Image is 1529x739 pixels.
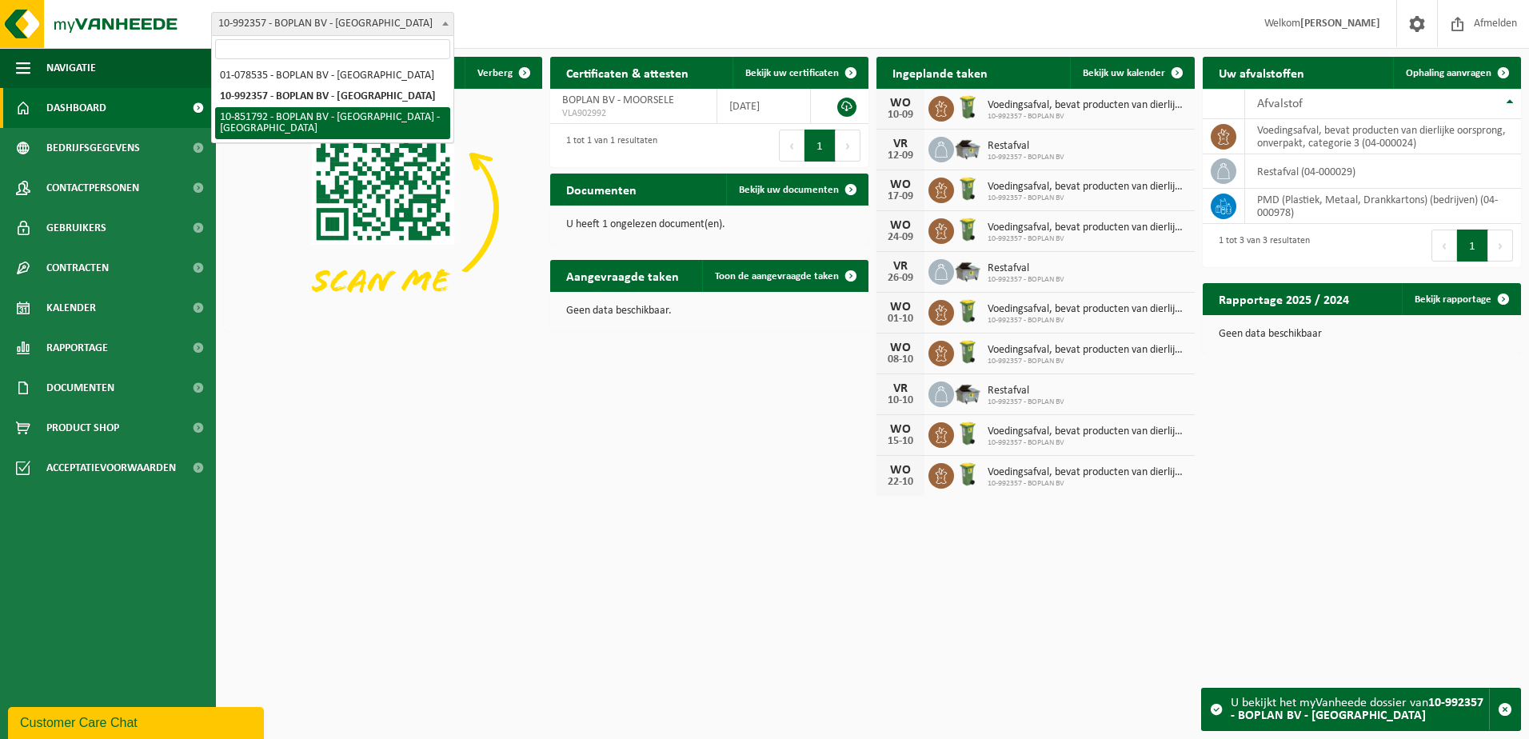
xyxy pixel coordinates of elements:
[1245,154,1521,189] td: restafval (04-000029)
[804,130,836,162] button: 1
[988,438,1187,448] span: 10-992357 - BOPLAN BV
[224,89,542,328] img: Download de VHEPlus App
[550,260,695,291] h2: Aangevraagde taken
[558,128,657,163] div: 1 tot 1 van 1 resultaten
[1211,228,1310,263] div: 1 tot 3 van 3 resultaten
[1231,689,1489,730] div: U bekijkt het myVanheede dossier van
[46,208,106,248] span: Gebruikers
[884,138,916,150] div: VR
[988,194,1187,203] span: 10-992357 - BOPLAN BV
[46,368,114,408] span: Documenten
[1488,230,1513,262] button: Next
[550,174,653,205] h2: Documenten
[562,107,705,120] span: VLA902992
[954,420,981,447] img: WB-0140-HPE-GN-50
[1431,230,1457,262] button: Previous
[1406,68,1491,78] span: Ophaling aanvragen
[46,288,96,328] span: Kalender
[876,57,1004,88] h2: Ingeplande taken
[988,397,1064,407] span: 10-992357 - BOPLAN BV
[836,130,860,162] button: Next
[465,57,541,89] button: Verberg
[212,13,453,35] span: 10-992357 - BOPLAN BV - MOORSELE
[46,128,140,168] span: Bedrijfsgegevens
[1300,18,1380,30] strong: [PERSON_NAME]
[739,185,839,195] span: Bekijk uw documenten
[988,466,1187,479] span: Voedingsafval, bevat producten van dierlijke oorsprong, onverpakt, categorie 3
[884,354,916,366] div: 08-10
[954,175,981,202] img: WB-0140-HPE-GN-50
[988,357,1187,366] span: 10-992357 - BOPLAN BV
[988,262,1064,275] span: Restafval
[988,222,1187,234] span: Voedingsafval, bevat producten van dierlijke oorsprong, onverpakt, categorie 3
[988,99,1187,112] span: Voedingsafval, bevat producten van dierlijke oorsprong, onverpakt, categorie 3
[884,191,916,202] div: 17-09
[1245,189,1521,224] td: PMD (Plastiek, Metaal, Drankkartons) (bedrijven) (04-000978)
[884,301,916,314] div: WO
[954,216,981,243] img: WB-0140-HPE-GN-50
[1257,98,1303,110] span: Afvalstof
[988,303,1187,316] span: Voedingsafval, bevat producten van dierlijke oorsprong, onverpakt, categorie 3
[717,89,811,124] td: [DATE]
[46,48,96,88] span: Navigatie
[954,94,981,121] img: WB-0140-HPE-GN-50
[988,385,1064,397] span: Restafval
[884,178,916,191] div: WO
[884,219,916,232] div: WO
[954,379,981,406] img: WB-5000-GAL-GY-01
[884,395,916,406] div: 10-10
[884,232,916,243] div: 24-09
[988,479,1187,489] span: 10-992357 - BOPLAN BV
[884,382,916,395] div: VR
[988,425,1187,438] span: Voedingsafval, bevat producten van dierlijke oorsprong, onverpakt, categorie 3
[46,448,176,488] span: Acceptatievoorwaarden
[954,134,981,162] img: WB-5000-GAL-GY-01
[884,436,916,447] div: 15-10
[954,338,981,366] img: WB-0140-HPE-GN-50
[46,88,106,128] span: Dashboard
[726,174,867,206] a: Bekijk uw documenten
[215,107,450,139] li: 10-851792 - BOPLAN BV - [GEOGRAPHIC_DATA] - [GEOGRAPHIC_DATA]
[1203,57,1320,88] h2: Uw afvalstoffen
[779,130,804,162] button: Previous
[477,68,513,78] span: Verberg
[745,68,839,78] span: Bekijk uw certificaten
[988,275,1064,285] span: 10-992357 - BOPLAN BV
[988,316,1187,326] span: 10-992357 - BOPLAN BV
[884,97,916,110] div: WO
[988,234,1187,244] span: 10-992357 - BOPLAN BV
[1219,329,1505,340] p: Geen data beschikbaar
[46,248,109,288] span: Contracten
[715,271,839,282] span: Toon de aangevraagde taken
[8,704,267,739] iframe: chat widget
[215,86,450,107] li: 10-992357 - BOPLAN BV - [GEOGRAPHIC_DATA]
[884,464,916,477] div: WO
[1231,697,1483,722] strong: 10-992357 - BOPLAN BV - [GEOGRAPHIC_DATA]
[884,423,916,436] div: WO
[884,342,916,354] div: WO
[988,153,1064,162] span: 10-992357 - BOPLAN BV
[884,260,916,273] div: VR
[988,344,1187,357] span: Voedingsafval, bevat producten van dierlijke oorsprong, onverpakt, categorie 3
[550,57,705,88] h2: Certificaten & attesten
[566,219,852,230] p: U heeft 1 ongelezen document(en).
[46,408,119,448] span: Product Shop
[884,273,916,284] div: 26-09
[211,12,454,36] span: 10-992357 - BOPLAN BV - MOORSELE
[1070,57,1193,89] a: Bekijk uw kalender
[884,314,916,325] div: 01-10
[702,260,867,292] a: Toon de aangevraagde taken
[988,181,1187,194] span: Voedingsafval, bevat producten van dierlijke oorsprong, onverpakt, categorie 3
[1245,119,1521,154] td: voedingsafval, bevat producten van dierlijke oorsprong, onverpakt, categorie 3 (04-000024)
[1457,230,1488,262] button: 1
[954,298,981,325] img: WB-0140-HPE-GN-50
[1402,283,1519,315] a: Bekijk rapportage
[1083,68,1165,78] span: Bekijk uw kalender
[46,168,139,208] span: Contactpersonen
[46,328,108,368] span: Rapportage
[884,150,916,162] div: 12-09
[954,257,981,284] img: WB-5000-GAL-GY-01
[733,57,867,89] a: Bekijk uw certificaten
[1203,283,1365,314] h2: Rapportage 2025 / 2024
